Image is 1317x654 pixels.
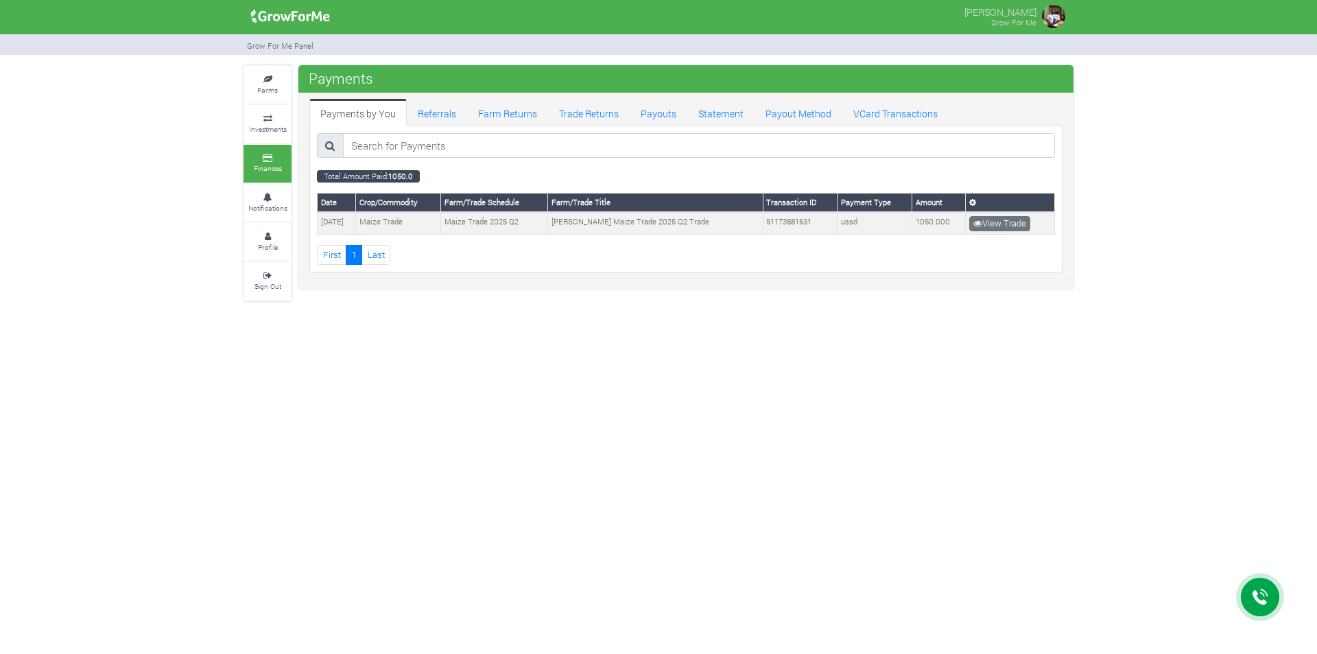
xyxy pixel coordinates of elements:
[1040,3,1067,30] img: growforme image
[248,203,287,213] small: Notifications
[467,99,548,126] a: Farm Returns
[309,99,407,126] a: Payments by You
[964,3,1036,19] p: [PERSON_NAME]
[317,245,1055,265] nav: Page Navigation
[991,17,1036,27] small: Grow For Me
[244,145,292,183] a: Finances
[441,212,548,234] td: Maize Trade 2025 Q2
[912,194,966,212] th: Amount
[912,212,966,234] td: 1050.000
[548,212,763,234] td: [PERSON_NAME] Maize Trade 2025 Q2 Trade
[317,245,346,265] a: First
[254,281,281,291] small: Sign Out
[317,170,420,183] small: Total Amount Paid:
[249,124,287,134] small: Investments
[407,99,467,126] a: Referrals
[441,194,548,212] th: Farm/Trade Schedule
[244,223,292,261] a: Profile
[346,245,362,265] a: 1
[318,194,356,212] th: Date
[244,262,292,300] a: Sign Out
[630,99,687,126] a: Payouts
[356,194,441,212] th: Crop/Commodity
[244,66,292,104] a: Farms
[687,99,755,126] a: Statement
[247,40,313,51] small: Grow For Me Panel
[356,212,441,234] td: Maize Trade
[258,242,278,252] small: Profile
[388,171,413,181] b: 1050.0
[969,216,1030,231] a: View Trade
[343,133,1055,158] input: Search for Payments
[361,245,390,265] a: Last
[254,163,282,173] small: Finances
[257,85,278,95] small: Farms
[838,212,912,234] td: ussd
[842,99,949,126] a: VCard Transactions
[763,212,838,234] td: 51173881631
[755,99,842,126] a: Payout Method
[305,65,377,92] span: Payments
[548,99,630,126] a: Trade Returns
[548,194,763,212] th: Farm/Trade Title
[246,3,335,30] img: growforme image
[318,212,356,234] td: [DATE]
[838,194,912,212] th: Payment Type
[763,194,838,212] th: Transaction ID
[244,105,292,143] a: Investments
[244,184,292,222] a: Notifications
